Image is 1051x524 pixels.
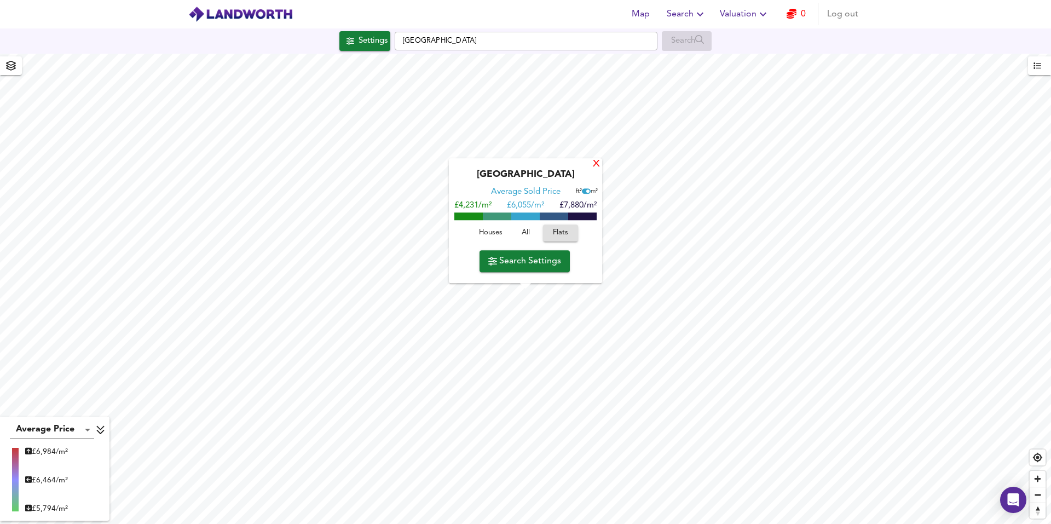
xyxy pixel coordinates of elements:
[720,7,770,22] span: Valuation
[543,225,578,242] button: Flats
[25,503,68,514] div: £ 5,794/m²
[662,3,711,25] button: Search
[10,421,94,439] div: Average Price
[715,3,774,25] button: Valuation
[454,170,597,187] div: [GEOGRAPHIC_DATA]
[507,202,544,210] span: £ 6,055/m²
[339,31,390,51] div: Click to configure Search Settings
[454,202,492,210] span: £4,231/m²
[1030,503,1046,519] span: Reset bearing to north
[359,34,388,48] div: Settings
[480,250,570,272] button: Search Settings
[1030,487,1046,503] button: Zoom out
[491,187,561,198] div: Average Sold Price
[627,7,654,22] span: Map
[667,7,707,22] span: Search
[662,31,712,51] div: Enable a Source before running a Search
[25,446,68,457] div: £ 6,984/m²
[339,31,390,51] button: Settings
[778,3,813,25] button: 0
[787,7,806,22] a: 0
[476,227,505,240] span: Houses
[395,32,657,50] input: Enter a location...
[592,159,601,170] div: X
[591,189,598,195] span: m²
[188,6,293,22] img: logo
[508,225,543,242] button: All
[1030,471,1046,487] button: Zoom in
[488,254,561,269] span: Search Settings
[623,3,658,25] button: Map
[25,475,68,486] div: £ 6,464/m²
[823,3,863,25] button: Log out
[559,202,597,210] span: £7,880/m²
[511,227,540,240] span: All
[548,227,573,240] span: Flats
[1030,450,1046,465] button: Find my location
[827,7,858,22] span: Log out
[576,189,582,195] span: ft²
[1030,503,1046,519] button: Reset bearing to north
[473,225,508,242] button: Houses
[1000,487,1026,513] div: Open Intercom Messenger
